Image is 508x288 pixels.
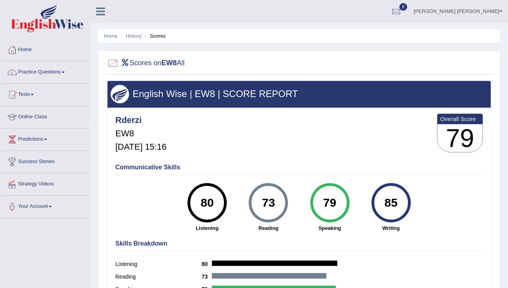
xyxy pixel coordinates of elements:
[440,116,480,122] b: Overall Score
[115,273,202,281] label: Reading
[0,151,90,171] a: Success Stories
[0,128,90,148] a: Predictions
[0,173,90,193] a: Strategy Videos
[115,116,166,125] h4: Rderzi
[115,142,166,152] h5: [DATE] 15:16
[193,186,222,219] div: 80
[377,186,405,219] div: 85
[143,32,166,40] li: Scores
[364,224,418,232] strong: Writing
[104,33,118,39] a: Home
[0,39,90,59] a: Home
[399,3,407,11] span: 8
[303,224,356,232] strong: Speaking
[107,57,185,69] h2: Scores on All
[115,240,483,247] h4: Skills Breakdown
[202,261,212,267] b: 80
[115,260,202,268] label: Listening
[115,164,483,171] h4: Communicative Skills
[126,33,142,39] a: History
[111,85,129,103] img: wings.png
[202,273,212,280] b: 73
[254,186,283,219] div: 73
[0,84,90,103] a: Tests
[437,124,483,152] h3: 79
[0,106,90,126] a: Online Class
[0,196,90,215] a: Your Account
[0,61,90,81] a: Practice Questions
[115,129,166,138] h5: EW8
[242,224,295,232] strong: Reading
[162,59,177,67] b: EW8
[111,89,488,99] h3: English Wise | EW8 | SCORE REPORT
[180,224,234,232] strong: Listening
[315,186,344,219] div: 79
